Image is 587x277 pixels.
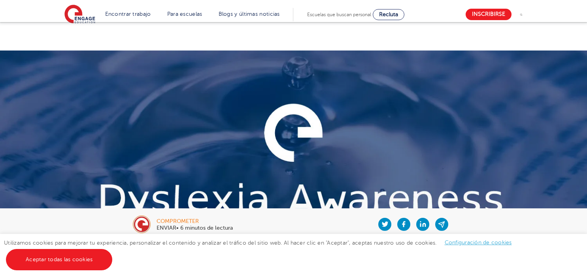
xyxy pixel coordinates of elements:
[157,225,233,231] font: ENVIAR• 6 minutos de lectura
[445,240,512,245] a: Configuración de cookies
[26,256,92,262] font: Aceptar todas las cookies
[4,240,437,246] font: Utilizamos cookies para mejorar tu experiencia, personalizar el contenido y analizar el tráfico d...
[6,249,112,270] a: Aceptar todas las cookies
[157,218,199,224] font: comprometer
